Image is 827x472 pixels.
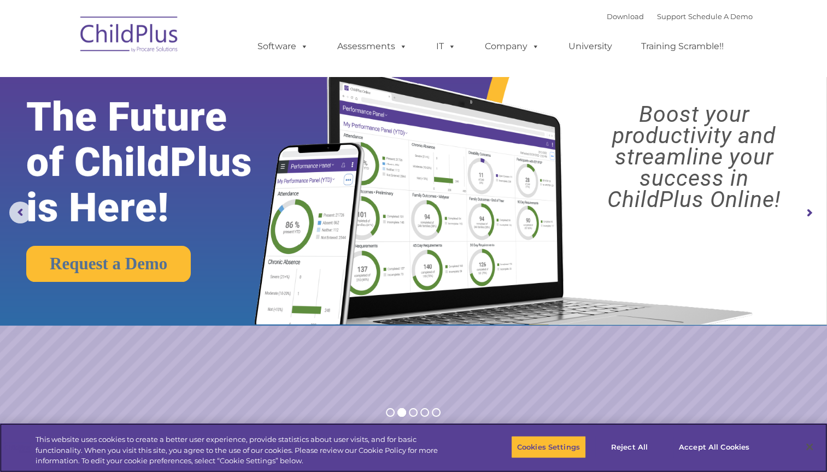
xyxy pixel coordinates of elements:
[247,36,319,57] a: Software
[425,36,467,57] a: IT
[36,434,455,467] div: This website uses cookies to create a better user experience, provide statistics about user visit...
[326,36,418,57] a: Assessments
[474,36,550,57] a: Company
[673,435,755,458] button: Accept All Cookies
[511,435,586,458] button: Cookies Settings
[152,72,185,80] span: Last name
[607,12,753,21] font: |
[657,12,686,21] a: Support
[688,12,753,21] a: Schedule A Demo
[607,12,644,21] a: Download
[558,36,623,57] a: University
[797,435,822,459] button: Close
[26,246,191,282] a: Request a Demo
[26,95,290,231] rs-layer: The Future of ChildPlus is Here!
[571,104,817,210] rs-layer: Boost your productivity and streamline your success in ChildPlus Online!
[152,117,198,125] span: Phone number
[595,435,664,458] button: Reject All
[75,9,184,63] img: ChildPlus by Procare Solutions
[630,36,735,57] a: Training Scramble!!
